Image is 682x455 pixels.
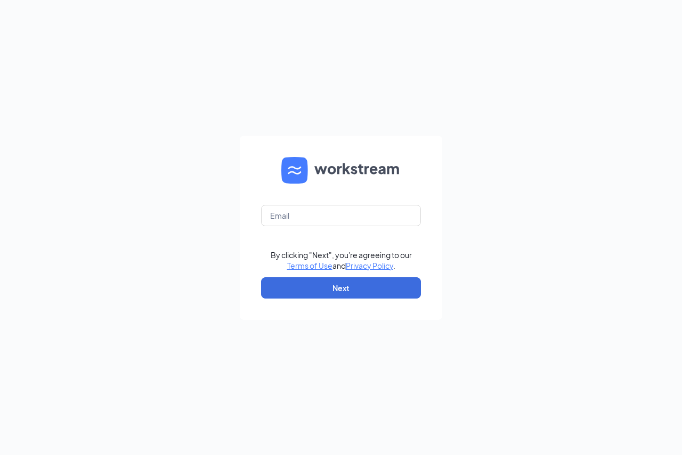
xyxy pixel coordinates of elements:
[261,277,421,299] button: Next
[346,261,393,270] a: Privacy Policy
[261,205,421,226] input: Email
[271,250,412,271] div: By clicking "Next", you're agreeing to our and .
[287,261,332,270] a: Terms of Use
[281,157,401,184] img: WS logo and Workstream text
